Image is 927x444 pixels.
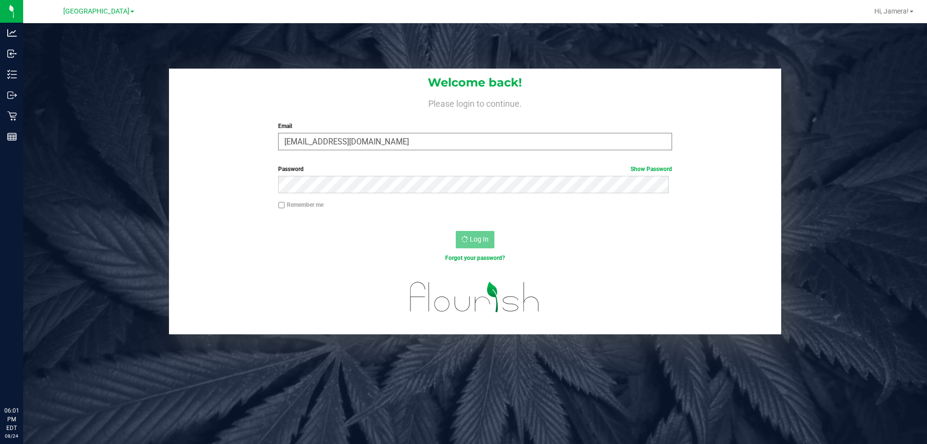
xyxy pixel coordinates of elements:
[169,76,781,89] h1: Welcome back!
[278,201,323,209] label: Remember me
[7,70,17,79] inline-svg: Inventory
[278,122,672,130] label: Email
[7,49,17,58] inline-svg: Inbound
[7,90,17,100] inline-svg: Outbound
[445,255,505,261] a: Forgot your password?
[278,166,304,172] span: Password
[7,28,17,38] inline-svg: Analytics
[874,7,909,15] span: Hi, Jamera!
[278,202,285,209] input: Remember me
[470,235,489,243] span: Log In
[398,272,551,322] img: flourish_logo.svg
[7,111,17,121] inline-svg: Retail
[456,231,494,248] button: Log In
[169,97,781,108] h4: Please login to continue.
[4,406,19,432] p: 06:01 PM EDT
[631,166,672,172] a: Show Password
[63,7,129,15] span: [GEOGRAPHIC_DATA]
[4,432,19,440] p: 08/24
[7,132,17,142] inline-svg: Reports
